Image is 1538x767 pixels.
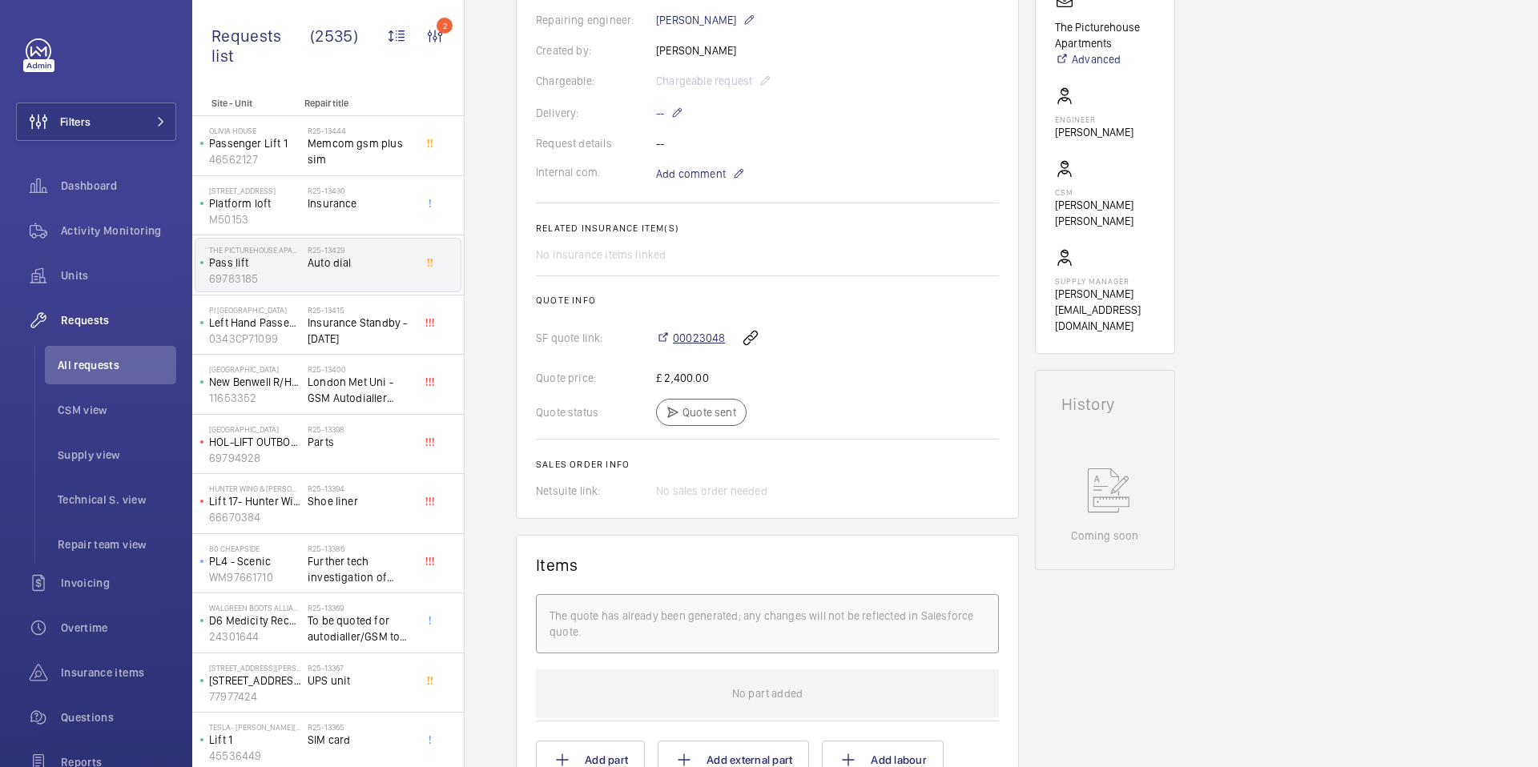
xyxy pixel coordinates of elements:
p: New Benwell R/H- S - TMG-L15 [209,374,301,390]
p: 69794928 [209,450,301,466]
p: [PERSON_NAME][EMAIL_ADDRESS][DOMAIN_NAME] [1055,286,1155,334]
h2: R25-13394 [308,484,413,493]
span: CSM view [58,402,176,418]
span: Insurance Standby - [DATE] [308,315,413,347]
h2: Related insurance item(s) [536,223,999,234]
div: The quote has already been generated; any changes will not be reflected in Salesforce quote. [550,608,985,640]
span: Invoicing [61,575,176,591]
p: [PERSON_NAME] [1055,124,1133,140]
span: Units [61,267,176,283]
h2: R25-13444 [308,126,413,135]
p: [PERSON_NAME] [656,10,755,30]
button: Filters [16,102,176,141]
h2: Quote info [536,295,999,306]
h2: R25-13367 [308,663,413,673]
span: Requests list [211,26,310,66]
p: Engineer [1055,114,1133,124]
p: Pass lift [209,255,301,271]
span: SIM card [308,732,413,748]
p: Site - Unit [192,98,298,109]
span: Activity Monitoring [61,223,176,239]
span: Memcom gsm plus sim [308,135,413,167]
p: Supply manager [1055,276,1155,286]
h2: R25-13429 [308,245,413,255]
h1: Items [536,555,578,575]
p: [GEOGRAPHIC_DATA] [209,364,301,374]
p: Walgreen Boots Alliance [209,603,301,612]
h2: R25-13386 [308,544,413,553]
p: Lift 1 [209,732,301,748]
p: No part added [732,669,803,717]
p: The Picturehouse Apartments [1055,19,1155,51]
span: Auto dial [308,255,413,271]
p: Platform loft [209,195,301,211]
span: 00023048 [673,330,725,346]
span: Repair team view [58,536,176,552]
p: Lift 17- Hunter Wing (7FL) [209,493,301,509]
span: Further tech investigation of ongoing grounding issues [308,553,413,585]
h2: Sales order info [536,459,999,470]
p: Coming soon [1071,528,1138,544]
span: Requests [61,312,176,328]
span: Questions [61,709,176,725]
p: [GEOGRAPHIC_DATA] [209,424,301,434]
span: Parts [308,434,413,450]
span: Insurance items [61,665,176,681]
p: CSM [1055,187,1155,197]
p: 77977424 [209,689,301,705]
p: D6 Medicity Reception (WBA03978) No 125 [209,612,301,628]
p: [STREET_ADDRESS][PERSON_NAME] [209,673,301,689]
a: Advanced [1055,51,1155,67]
p: Repair title [304,98,410,109]
p: 66670384 [209,509,301,525]
p: 0343CP71099 [209,331,301,347]
span: To be quoted for autodialler/GSM to be fitted [308,612,413,645]
p: HOL-LIFT OUTBOUND [209,434,301,450]
p: -- [656,103,683,122]
p: Olivia House [209,126,301,135]
p: Tesla- [PERSON_NAME][GEOGRAPHIC_DATA] [209,722,301,732]
p: [STREET_ADDRESS] [209,186,301,195]
h2: R25-13365 [308,722,413,732]
h2: R25-13430 [308,186,413,195]
span: Overtime [61,620,176,636]
p: PI [GEOGRAPHIC_DATA] [209,305,301,315]
span: Supply view [58,447,176,463]
p: [PERSON_NAME] [PERSON_NAME] [1055,197,1155,229]
p: 69783185 [209,271,301,287]
a: 00023048 [656,330,725,346]
h2: R25-13415 [308,305,413,315]
p: [STREET_ADDRESS][PERSON_NAME] [209,663,301,673]
p: Hunter Wing & [PERSON_NAME] [209,484,301,493]
p: 11653352 [209,390,301,406]
p: 80 Cheapside [209,544,301,553]
h2: R25-13398 [308,424,413,434]
p: M50153 [209,211,301,227]
span: Technical S. view [58,492,176,508]
p: 46562127 [209,151,301,167]
p: 24301644 [209,628,301,645]
span: Filters [60,114,91,130]
p: Passenger Lift 1 [209,135,301,151]
h2: R25-13400 [308,364,413,374]
span: London Met Uni - GSM Autodialler upgrade [308,374,413,406]
span: Add comment [656,166,726,182]
span: Dashboard [61,178,176,194]
h1: History [1061,396,1149,412]
span: UPS unit [308,673,413,689]
p: The Picturehouse Apartments [209,245,301,255]
span: All requests [58,357,176,373]
p: PL4 - Scenic [209,553,301,569]
h2: R25-13369 [308,603,413,612]
p: 45536449 [209,748,301,764]
span: Shoe liner [308,493,413,509]
p: Left Hand Passenger Lift [209,315,301,331]
span: Insurance [308,195,413,211]
p: WM97661710 [209,569,301,585]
